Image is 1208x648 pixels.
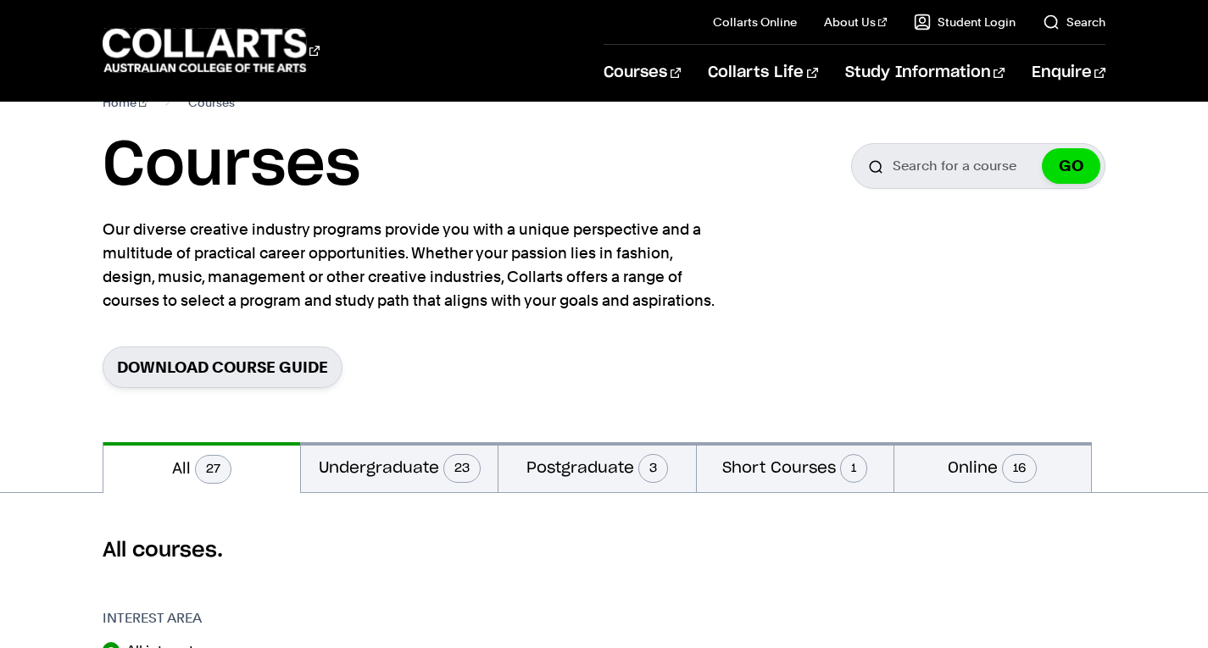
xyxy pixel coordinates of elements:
button: All27 [103,442,300,493]
span: 23 [443,454,481,483]
a: Student Login [914,14,1016,30]
button: Online16 [894,442,1091,492]
a: Home [103,91,148,114]
a: Collarts Life [708,45,817,101]
span: 27 [195,455,231,484]
a: Download Course Guide [103,346,342,388]
a: Enquire [1032,45,1105,101]
h1: Courses [103,128,360,204]
div: Go to homepage [103,26,320,75]
button: Postgraduate3 [498,442,695,492]
a: Search [1043,14,1105,30]
span: 1 [840,454,867,483]
input: Search for a course [851,143,1105,189]
button: GO [1042,148,1100,184]
h2: All courses. [103,537,1105,564]
a: Collarts Online [713,14,797,30]
button: Undergraduate23 [301,442,498,492]
a: Courses [604,45,681,101]
button: Short Courses1 [697,442,893,492]
h3: Interest Area [103,608,305,629]
span: 3 [638,454,668,483]
a: Study Information [845,45,1005,101]
span: 16 [1002,454,1037,483]
a: About Us [824,14,887,30]
p: Our diverse creative industry programs provide you with a unique perspective and a multitude of p... [103,218,721,313]
span: Courses [188,91,235,114]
